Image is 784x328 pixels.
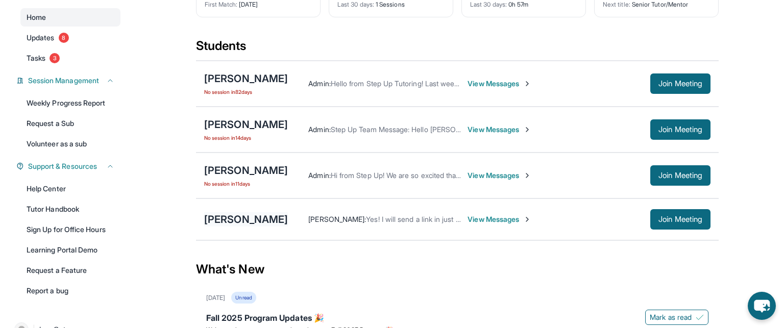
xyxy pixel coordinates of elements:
[650,312,692,322] span: Mark as read
[20,135,120,153] a: Volunteer as a sub
[696,313,704,321] img: Mark as read
[748,292,776,320] button: chat-button
[204,134,288,142] span: No session in 14 days
[205,1,237,8] span: First Match :
[658,127,702,133] span: Join Meeting
[523,80,531,88] img: Chevron-Right
[308,79,330,88] span: Admin :
[20,261,120,280] a: Request a Feature
[28,75,99,86] span: Session Management
[20,49,120,67] a: Tasks3
[27,33,55,43] span: Updates
[366,215,469,223] span: Yes! I will send a link in just a bit
[650,73,710,94] button: Join Meeting
[27,12,46,22] span: Home
[204,180,288,188] span: No session in 11 days
[204,117,288,132] div: [PERSON_NAME]
[20,241,120,259] a: Learning Portal Demo
[20,8,120,27] a: Home
[468,214,531,224] span: View Messages
[231,292,256,304] div: Unread
[337,1,374,8] span: Last 30 days :
[603,1,630,8] span: Next title :
[206,294,225,302] div: [DATE]
[50,53,60,63] span: 3
[20,29,120,47] a: Updates8
[196,38,719,60] div: Students
[59,33,69,43] span: 8
[658,172,702,179] span: Join Meeting
[523,171,531,180] img: Chevron-Right
[645,310,708,325] button: Mark as read
[20,180,120,198] a: Help Center
[204,71,288,86] div: [PERSON_NAME]
[206,312,708,326] div: Fall 2025 Program Updates 🎉
[658,81,702,87] span: Join Meeting
[523,125,531,134] img: Chevron-Right
[308,215,366,223] span: [PERSON_NAME] :
[658,216,702,222] span: Join Meeting
[204,163,288,178] div: [PERSON_NAME]
[204,212,288,226] div: [PERSON_NAME]
[468,124,531,135] span: View Messages
[468,170,531,181] span: View Messages
[28,161,97,171] span: Support & Resources
[20,220,120,239] a: Sign Up for Office Hours
[308,125,330,134] span: Admin :
[24,75,114,86] button: Session Management
[650,119,710,140] button: Join Meeting
[20,94,120,112] a: Weekly Progress Report
[650,165,710,186] button: Join Meeting
[20,282,120,300] a: Report a bug
[27,53,45,63] span: Tasks
[196,247,719,292] div: What's New
[20,200,120,218] a: Tutor Handbook
[470,1,507,8] span: Last 30 days :
[20,114,120,133] a: Request a Sub
[468,79,531,89] span: View Messages
[523,215,531,223] img: Chevron-Right
[204,88,288,96] span: No session in 82 days
[24,161,114,171] button: Support & Resources
[308,171,330,180] span: Admin :
[650,209,710,230] button: Join Meeting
